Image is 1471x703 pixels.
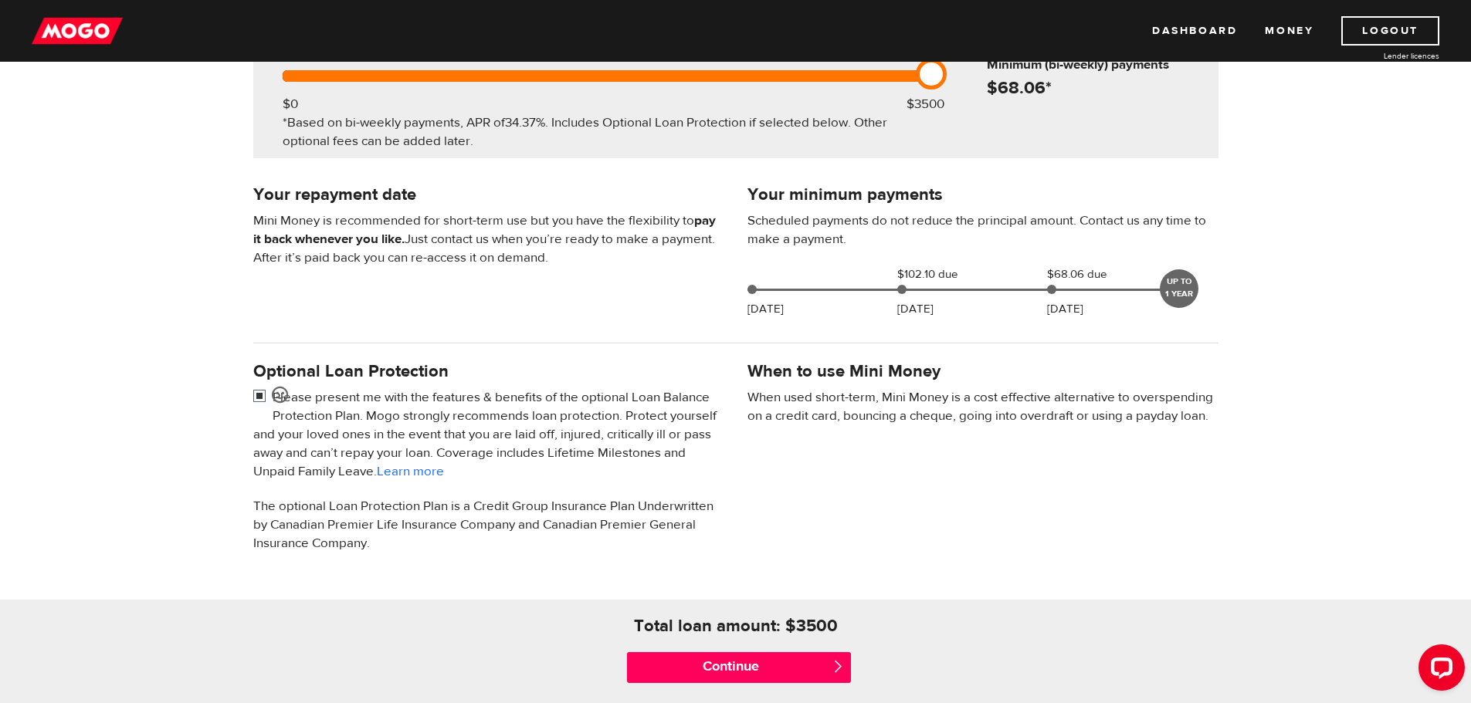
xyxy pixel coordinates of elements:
[253,184,724,205] h4: Your repayment date
[747,360,941,382] h4: When to use Mini Money
[987,56,1212,74] h6: Minimum (bi-weekly) payments
[283,113,925,150] div: *Based on bi-weekly payments, APR of . Includes Optional Loan Protection if selected below. Other...
[283,95,298,113] div: $0
[32,16,123,46] img: mogo_logo-11ee424be714fa7cbb0f0f49df9e16ec.png
[253,497,724,553] p: The optional Loan Protection Plan is a Credit Group Insurance Plan Underwritten by Canadian Premi...
[832,660,845,673] span: 
[634,615,796,637] h4: Total loan amount: $
[1152,16,1237,46] a: Dashboard
[796,615,838,637] h4: 3500
[897,300,934,319] p: [DATE]
[253,388,724,481] p: Please present me with the features & benefits of the optional Loan Balance Protection Plan. Mogo...
[1341,16,1439,46] a: Logout
[1160,269,1198,308] div: UP TO 1 YEAR
[253,388,273,407] input: <span class="smiley-face happy"></span>
[1047,265,1124,284] span: $68.06 due
[253,212,716,248] b: pay it back whenever you like.
[627,652,851,683] input: Continue
[998,76,1046,99] span: 68.06
[897,265,974,284] span: $102.10 due
[505,114,545,131] span: 34.37%
[253,211,724,267] p: Mini Money is recommended for short-term use but you have the flexibility to Just contact us when...
[747,184,1218,205] h4: Your minimum payments
[747,388,1218,425] p: When used short-term, Mini Money is a cost effective alternative to overspending on a credit card...
[253,360,724,382] h4: Optional Loan Protection
[1406,638,1471,703] iframe: LiveChat chat widget
[1265,16,1313,46] a: Money
[1324,50,1439,62] a: Lender licences
[747,211,1218,248] p: Scheduled payments do not reduce the principal amount. Contact us any time to make a payment.
[377,463,444,480] a: Learn more
[1047,300,1083,319] p: [DATE]
[747,300,784,319] p: [DATE]
[987,77,1212,99] h4: $
[907,95,944,113] div: $3500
